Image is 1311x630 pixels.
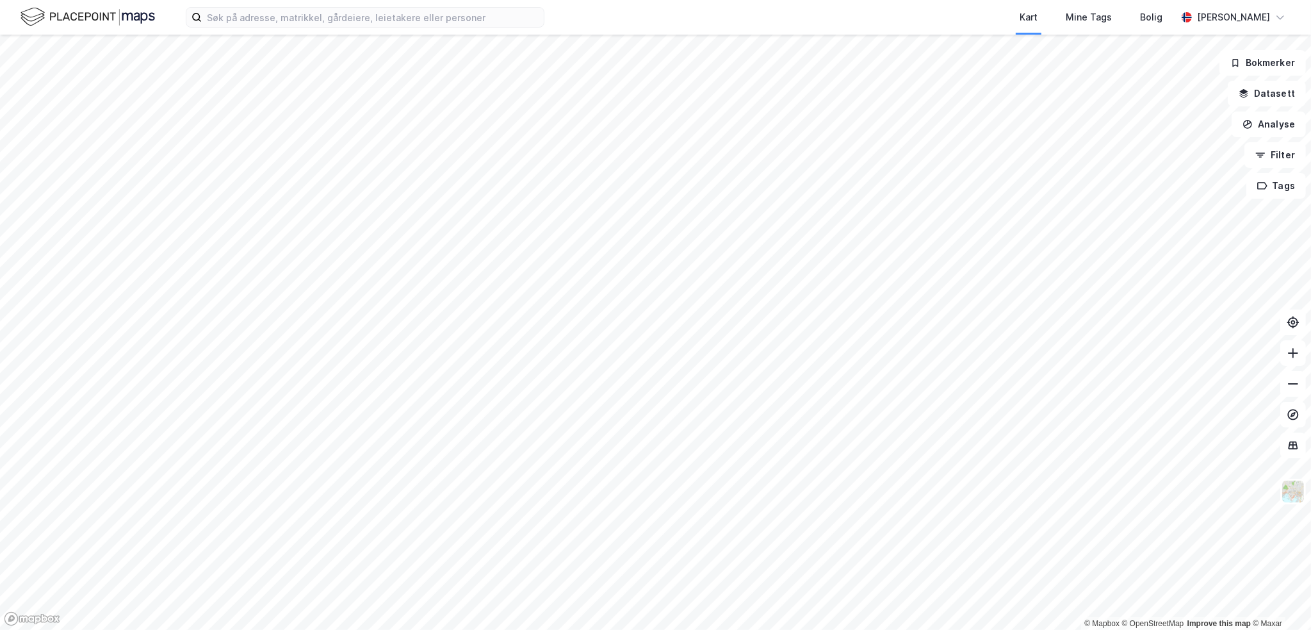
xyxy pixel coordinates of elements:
[1228,81,1306,106] button: Datasett
[1219,50,1306,76] button: Bokmerker
[1197,10,1270,25] div: [PERSON_NAME]
[4,611,60,626] a: Mapbox homepage
[1122,619,1184,628] a: OpenStreetMap
[20,6,155,28] img: logo.f888ab2527a4732fd821a326f86c7f29.svg
[1140,10,1162,25] div: Bolig
[1247,568,1311,630] iframe: Chat Widget
[1281,479,1305,504] img: Z
[1244,142,1306,168] button: Filter
[1247,568,1311,630] div: Kontrollprogram for chat
[1246,173,1306,199] button: Tags
[1084,619,1120,628] a: Mapbox
[1020,10,1038,25] div: Kart
[202,8,544,27] input: Søk på adresse, matrikkel, gårdeiere, leietakere eller personer
[1232,112,1306,137] button: Analyse
[1187,619,1251,628] a: Improve this map
[1066,10,1112,25] div: Mine Tags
